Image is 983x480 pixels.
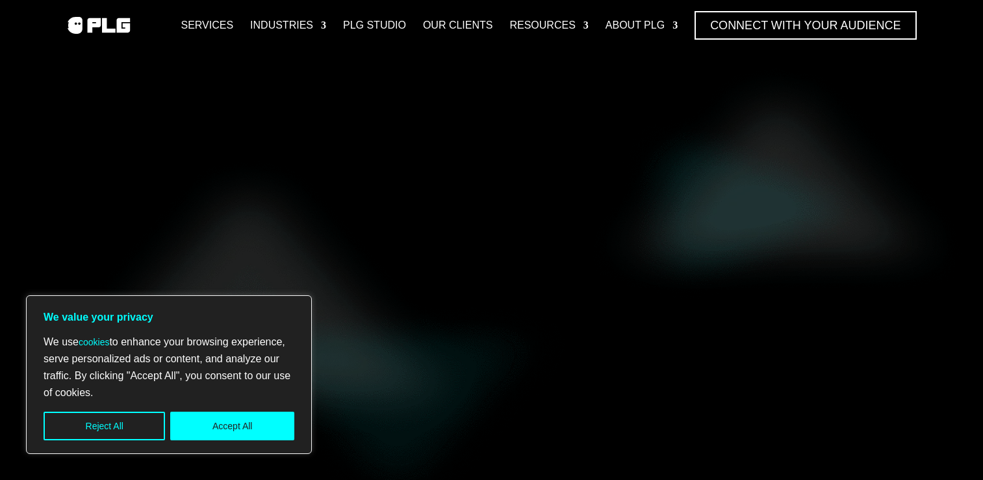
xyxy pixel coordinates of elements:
[695,11,916,40] a: Connect with Your Audience
[44,334,294,401] p: We use to enhance your browsing experience, serve personalized ads or content, and analyze our tr...
[181,11,233,40] a: Services
[343,11,406,40] a: PLG Studio
[509,11,588,40] a: Resources
[44,309,294,326] p: We value your privacy
[250,11,326,40] a: Industries
[423,11,493,40] a: Our Clients
[170,412,294,440] button: Accept All
[26,295,312,454] div: We value your privacy
[79,337,109,347] a: cookies
[606,11,678,40] a: About PLG
[44,412,165,440] button: Reject All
